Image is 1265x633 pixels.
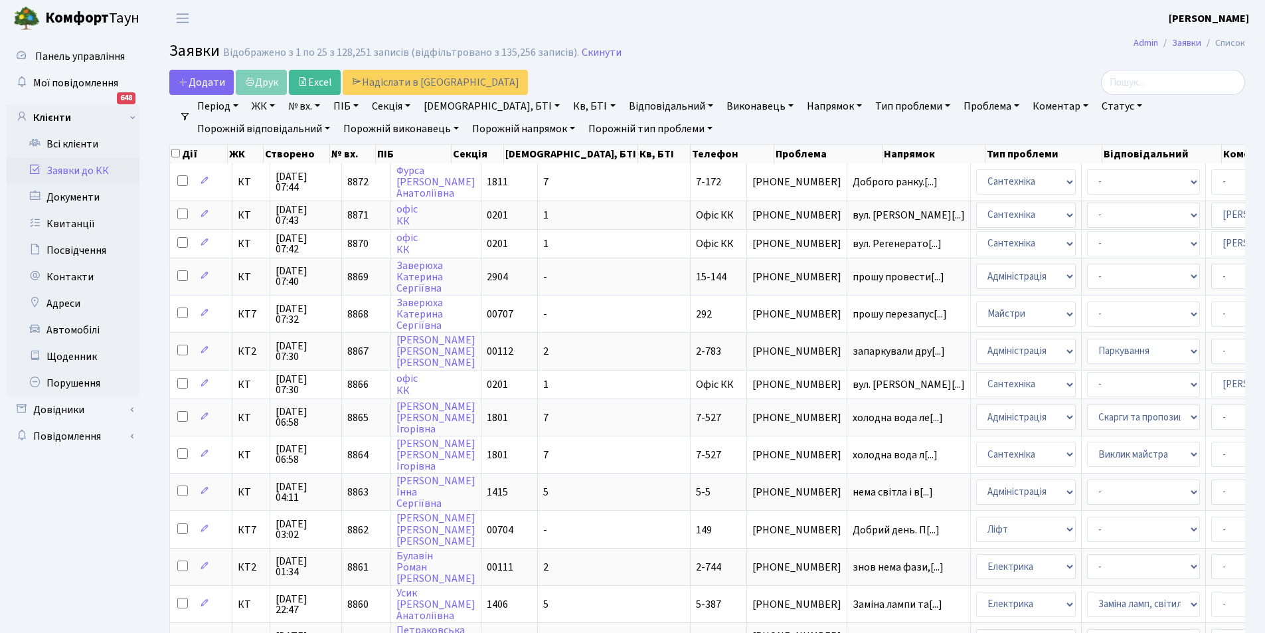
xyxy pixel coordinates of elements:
[238,525,264,535] span: КТ7
[396,399,475,436] a: [PERSON_NAME][PERSON_NAME]Ігорівна
[853,485,933,499] span: нема світла і в[...]
[487,208,508,223] span: 0201
[870,95,956,118] a: Тип проблеми
[774,145,882,163] th: Проблема
[696,175,721,189] span: 7-172
[696,410,721,425] span: 7-527
[853,175,938,189] span: Доброго ранку.[...]
[238,238,264,249] span: КТ
[582,46,622,59] a: Скинути
[487,377,508,392] span: 0201
[170,145,228,163] th: Дії
[543,597,548,612] span: 5
[33,76,118,90] span: Мої повідомлення
[396,231,418,257] a: офісКК
[696,377,734,392] span: Офіс КК
[7,211,139,237] a: Квитанції
[1169,11,1249,27] a: [PERSON_NAME]
[638,145,691,163] th: Кв, БТІ
[7,104,139,131] a: Клієнти
[752,272,841,282] span: [PHONE_NUMBER]
[583,118,718,140] a: Порожній тип проблеми
[228,145,264,163] th: ЖК
[752,599,841,610] span: [PHONE_NUMBER]
[696,597,721,612] span: 5-387
[752,309,841,319] span: [PHONE_NUMBER]
[169,70,234,95] a: Додати
[45,7,139,30] span: Таун
[192,95,244,118] a: Період
[7,264,139,290] a: Контакти
[238,599,264,610] span: КТ
[853,377,965,392] span: вул. [PERSON_NAME][...]
[238,412,264,423] span: КТ
[543,307,547,321] span: -
[487,523,513,537] span: 00704
[330,145,376,163] th: № вх.
[1134,36,1158,50] a: Admin
[853,597,942,612] span: Заміна лампи та[...]
[696,523,712,537] span: 149
[347,307,369,321] span: 8868
[347,523,369,537] span: 8862
[543,236,548,251] span: 1
[238,177,264,187] span: КТ
[853,236,942,251] span: вул. Регенерато[...]
[752,562,841,573] span: [PHONE_NUMBER]
[487,410,508,425] span: 1801
[696,485,711,499] span: 5-5
[1172,36,1201,50] a: Заявки
[853,560,944,575] span: знов нема фази,[...]
[7,131,139,157] a: Всі клієнти
[276,407,336,428] span: [DATE] 06:58
[696,236,734,251] span: Офіс КК
[347,208,369,223] span: 8871
[853,448,938,462] span: холодна вода л[...]
[7,237,139,264] a: Посвідчення
[238,309,264,319] span: КТ7
[752,487,841,497] span: [PHONE_NUMBER]
[504,145,638,163] th: [DEMOGRAPHIC_DATA], БТІ
[691,145,775,163] th: Телефон
[801,95,867,118] a: Напрямок
[543,208,548,223] span: 1
[696,560,721,575] span: 2-744
[7,184,139,211] a: Документи
[1102,145,1221,163] th: Відповідальний
[276,266,336,287] span: [DATE] 07:40
[238,487,264,497] span: КТ
[487,485,508,499] span: 1415
[853,208,965,223] span: вул. [PERSON_NAME][...]
[543,485,548,499] span: 5
[7,43,139,70] a: Панель управління
[487,448,508,462] span: 1801
[35,49,125,64] span: Панель управління
[1027,95,1094,118] a: Коментар
[7,370,139,397] a: Порушення
[752,177,841,187] span: [PHONE_NUMBER]
[543,270,547,284] span: -
[543,560,548,575] span: 2
[367,95,416,118] a: Секція
[347,448,369,462] span: 8864
[289,70,341,95] a: Excel
[752,525,841,535] span: [PHONE_NUMBER]
[1096,95,1147,118] a: Статус
[487,270,508,284] span: 2904
[283,95,325,118] a: № вх.
[347,560,369,575] span: 8861
[276,341,336,362] span: [DATE] 07:30
[883,145,985,163] th: Напрямок
[7,343,139,370] a: Щоденник
[396,511,475,549] a: [PERSON_NAME][PERSON_NAME][PERSON_NAME]
[117,92,135,104] div: 648
[752,346,841,357] span: [PHONE_NUMBER]
[696,270,726,284] span: 15-144
[276,233,336,254] span: [DATE] 07:42
[328,95,364,118] a: ПІБ
[568,95,620,118] a: Кв, БТІ
[452,145,504,163] th: Секція
[487,307,513,321] span: 00707
[396,372,418,398] a: офісКК
[543,448,548,462] span: 7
